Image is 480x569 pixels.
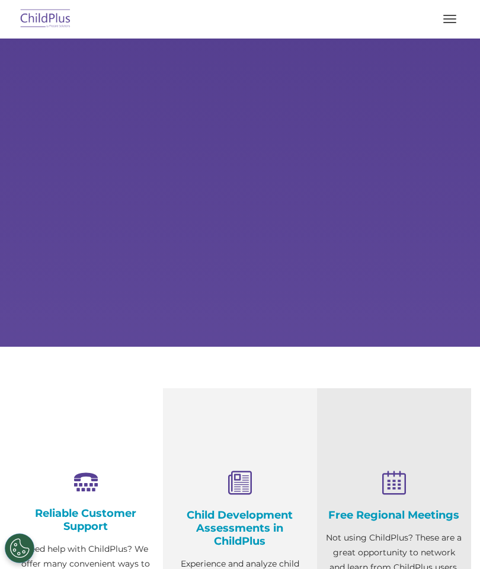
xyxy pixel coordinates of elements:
[326,509,462,522] h4: Free Regional Meetings
[172,509,308,548] h4: Child Development Assessments in ChildPlus
[18,507,154,533] h4: Reliable Customer Support
[5,533,34,563] button: Cookies Settings
[18,5,73,33] img: ChildPlus by Procare Solutions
